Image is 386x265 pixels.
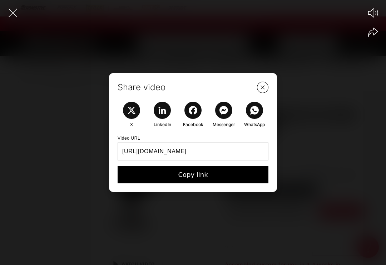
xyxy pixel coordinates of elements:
[179,122,207,127] div: Facebook
[148,122,176,127] div: LinkedIn
[241,100,268,130] a: WhatsApp
[118,82,268,92] div: Share video
[210,100,238,130] a: Messenger
[148,100,176,130] a: LinkedIn
[118,122,145,127] div: X
[118,143,268,160] div: [URL][DOMAIN_NAME]
[4,4,21,21] button: Close the video player
[241,122,268,127] div: WhatsApp
[365,24,382,41] button: Share video
[365,4,382,21] button: Mute video
[210,122,238,127] div: Messenger
[118,166,268,183] button: Copy link
[179,100,207,130] a: Facebook
[118,100,145,130] a: X
[254,79,271,95] button: Close Share Modal
[118,135,268,141] div: Video URL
